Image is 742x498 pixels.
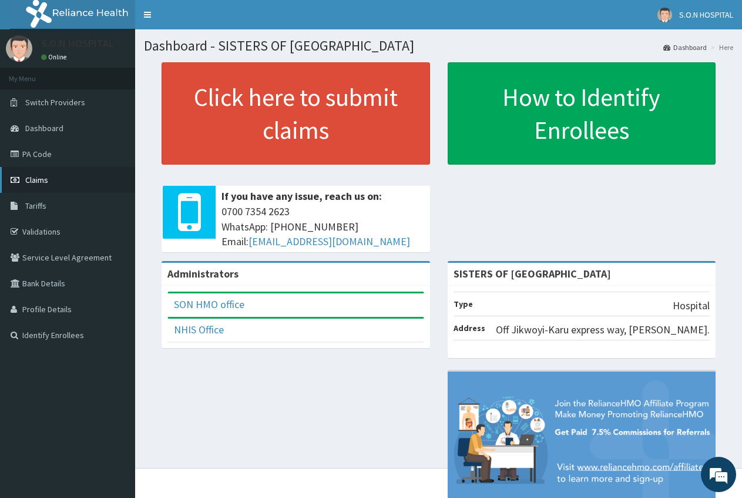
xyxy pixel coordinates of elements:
[663,42,707,52] a: Dashboard
[454,323,485,333] b: Address
[454,299,473,309] b: Type
[454,267,611,280] strong: SISTERS OF [GEOGRAPHIC_DATA]
[25,175,48,185] span: Claims
[496,322,710,337] p: Off Jikwoyi-Karu express way, [PERSON_NAME].
[41,38,114,49] p: S.O.N HOSPITAL
[221,189,382,203] b: If you have any issue, reach us on:
[708,42,733,52] li: Here
[6,35,32,62] img: User Image
[174,323,224,336] a: NHIS Office
[25,123,63,133] span: Dashboard
[144,38,733,54] h1: Dashboard - SISTERS OF [GEOGRAPHIC_DATA]
[174,298,244,311] a: SON HMO office
[162,62,430,165] a: Click here to submit claims
[679,9,733,20] span: S.O.N HOSPITAL
[167,267,239,280] b: Administrators
[25,97,85,108] span: Switch Providers
[221,204,424,249] span: 0700 7354 2623 WhatsApp: [PHONE_NUMBER] Email:
[249,235,410,248] a: [EMAIL_ADDRESS][DOMAIN_NAME]
[673,298,710,313] p: Hospital
[448,62,716,165] a: How to Identify Enrollees
[657,8,672,22] img: User Image
[25,200,46,211] span: Tariffs
[41,53,69,61] a: Online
